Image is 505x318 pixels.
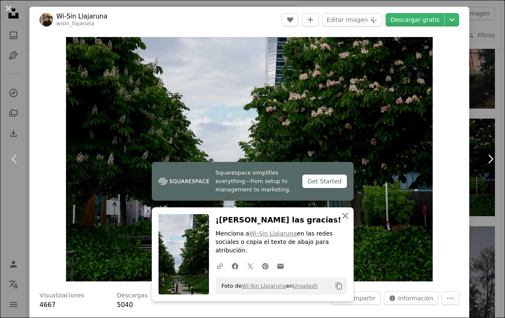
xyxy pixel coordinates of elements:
[302,13,319,26] button: Añade a la colección
[66,37,433,281] img: Los árboles y una pasarela bordean un camino.
[282,13,299,26] button: Me gusta
[242,283,286,289] a: Wi-Sin Llajaruna
[152,162,354,201] a: Squarespace simplifies everything—from setup to management to marketing.Get Started
[293,283,317,289] a: Unsplash
[216,169,296,194] span: Squarespace simplifies everything—from setup to management to marketing.
[332,279,346,293] button: Copiar al portapapeles
[386,13,444,26] a: Descargar gratis
[117,291,148,300] h3: Descargas
[227,257,243,274] a: Comparte en Facebook
[384,291,438,305] button: Estadísticas sobre esta imagen
[476,119,505,199] a: Siguiente
[217,279,318,293] span: Foto de en
[56,21,94,26] a: wisin_llajaruna
[258,257,273,274] a: Comparte en Pinterest
[40,291,85,300] h3: Visualizaciones
[302,175,346,188] div: Get Started
[56,12,108,21] a: Wi-Sin Llajaruna
[273,257,288,274] a: Comparte por correo electrónico
[66,37,433,281] button: Ampliar en esta imagen
[249,230,297,237] a: Wi-Sin Llajaruna
[216,214,347,226] h3: ¡[PERSON_NAME] las gracias!
[40,13,53,26] img: Ve al perfil de Wi-Sin Llajaruna
[445,13,459,26] button: Elegir el tamaño de descarga
[243,257,258,274] a: Comparte en Twitter
[117,301,133,309] span: 5040
[40,301,56,309] span: 4667
[322,13,382,26] button: Editar imagen
[346,292,375,305] span: Compartir
[331,291,380,305] button: Compartir esta imagen
[398,292,433,305] span: Información
[442,291,459,305] button: Más acciones
[159,175,209,188] img: file-1747939142011-51e5cc87e3c9
[216,230,347,255] p: Menciona a en las redes sociales o copia el texto de abajo para atribución.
